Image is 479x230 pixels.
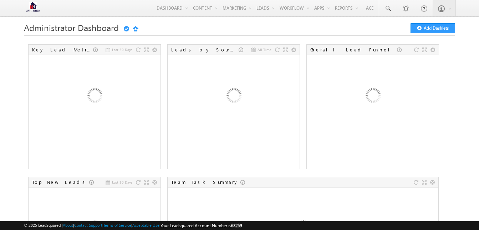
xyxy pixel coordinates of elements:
[132,223,159,227] a: Acceptable Use
[103,223,131,227] a: Terms of Service
[63,223,73,227] a: About
[334,58,411,135] img: Loading...
[24,22,119,33] span: Administrator Dashboard
[411,23,455,33] button: Add Dashlets
[74,223,102,227] a: Contact Support
[195,58,272,135] img: Loading...
[32,46,93,53] div: Key Lead Metrics
[171,179,240,185] div: Team Task Summary
[56,58,133,135] img: Loading...
[24,2,42,14] img: Custom Logo
[171,46,239,53] div: Leads by Sources
[112,46,132,53] span: Last 30 Days
[24,222,242,229] span: © 2025 LeadSquared | | | | |
[310,46,397,53] div: Overall Lead Funnel
[32,179,89,185] div: Top New Leads
[258,46,271,53] span: All Time
[160,223,242,228] span: Your Leadsquared Account Number is
[231,223,242,228] span: 63259
[112,179,132,185] span: Last 10 Days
